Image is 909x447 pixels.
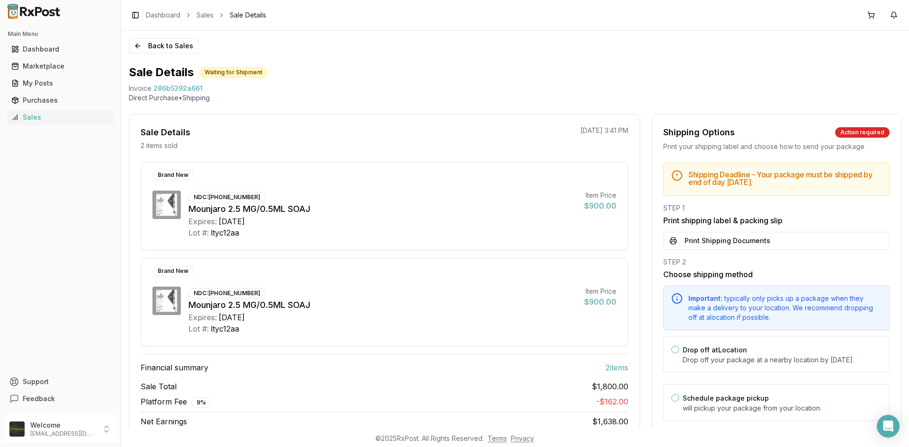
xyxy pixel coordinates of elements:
[211,323,239,334] div: ltyc12aa
[584,191,616,200] div: Item Price
[592,381,628,392] span: $1,800.00
[141,381,177,392] span: Sale Total
[8,109,113,126] a: Sales
[511,434,534,442] a: Privacy
[141,396,211,408] span: Platform Fee
[188,227,209,238] div: Lot #:
[4,93,117,108] button: Purchases
[596,397,628,406] span: - $162.00
[129,84,151,93] div: Invoice
[152,170,194,180] div: Brand New
[8,58,113,75] a: Marketplace
[8,75,113,92] a: My Posts
[152,191,181,219] img: Mounjaro 2.5 MG/0.5ML SOAJ
[488,434,507,442] a: Terms
[663,269,890,280] h3: Choose shipping method
[141,416,187,427] span: Net Earnings
[4,110,117,125] button: Sales
[152,266,194,276] div: Brand New
[4,373,117,390] button: Support
[580,126,628,135] p: [DATE] 3:41 PM
[188,192,266,202] div: NDC: [PHONE_NUMBER]
[219,216,245,227] div: [DATE]
[592,417,628,426] span: $1,638.00
[146,10,180,20] a: Dashboard
[584,296,616,307] div: $900.00
[152,287,181,315] img: Mounjaro 2.5 MG/0.5ML SOAJ
[835,127,890,138] div: Action required
[30,430,96,438] p: [EMAIL_ADDRESS][DOMAIN_NAME]
[11,113,109,122] div: Sales
[663,203,890,213] div: STEP 1
[129,65,194,80] h1: Sale Details
[141,126,190,139] div: Sale Details
[188,312,217,323] div: Expires:
[23,394,55,403] span: Feedback
[11,61,109,71] div: Marketplace
[9,421,25,437] img: User avatar
[683,403,882,413] p: will pickup your package from your location.
[683,355,882,365] p: Drop off your package at a nearby location by [DATE] .
[211,227,239,238] div: ltyc12aa
[4,59,117,74] button: Marketplace
[8,30,113,38] h2: Main Menu
[188,323,209,334] div: Lot #:
[141,141,178,150] p: 2 items sold
[683,346,747,354] label: Drop off at Location
[4,4,64,19] img: RxPost Logo
[688,294,722,302] span: Important:
[196,10,214,20] a: Sales
[663,215,890,226] h3: Print shipping label & packing slip
[4,390,117,407] button: Feedback
[8,92,113,109] a: Purchases
[30,421,96,430] p: Welcome
[191,397,211,408] div: 9 %
[11,79,109,88] div: My Posts
[683,394,769,402] label: Schedule package pickup
[129,93,901,103] p: Direct Purchase • Shipping
[688,171,882,186] h5: Shipping Deadline - Your package must be shipped by end of day [DATE] .
[146,10,266,20] nav: breadcrumb
[688,294,882,322] div: typically only picks up a package when they make a delivery to your location. We recommend droppi...
[606,362,628,373] span: 2 item s
[8,41,113,58] a: Dashboard
[663,142,890,151] div: Print your shipping label and choose how to send your package
[153,84,203,93] span: 286b5392a661
[4,76,117,91] button: My Posts
[877,415,900,438] div: Open Intercom Messenger
[663,126,735,139] div: Shipping Options
[188,298,577,312] div: Mounjaro 2.5 MG/0.5ML SOAJ
[219,312,245,323] div: [DATE]
[11,96,109,105] div: Purchases
[188,202,577,216] div: Mounjaro 2.5 MG/0.5ML SOAJ
[199,67,267,78] div: Waiting for Shipment
[4,42,117,57] button: Dashboard
[188,216,217,227] div: Expires:
[188,288,266,298] div: NDC: [PHONE_NUMBER]
[129,38,198,53] button: Back to Sales
[663,257,890,267] div: STEP 2
[230,10,266,20] span: Sale Details
[584,287,616,296] div: Item Price
[663,232,890,250] button: Print Shipping Documents
[584,200,616,211] div: $900.00
[11,44,109,54] div: Dashboard
[141,362,208,373] span: Financial summary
